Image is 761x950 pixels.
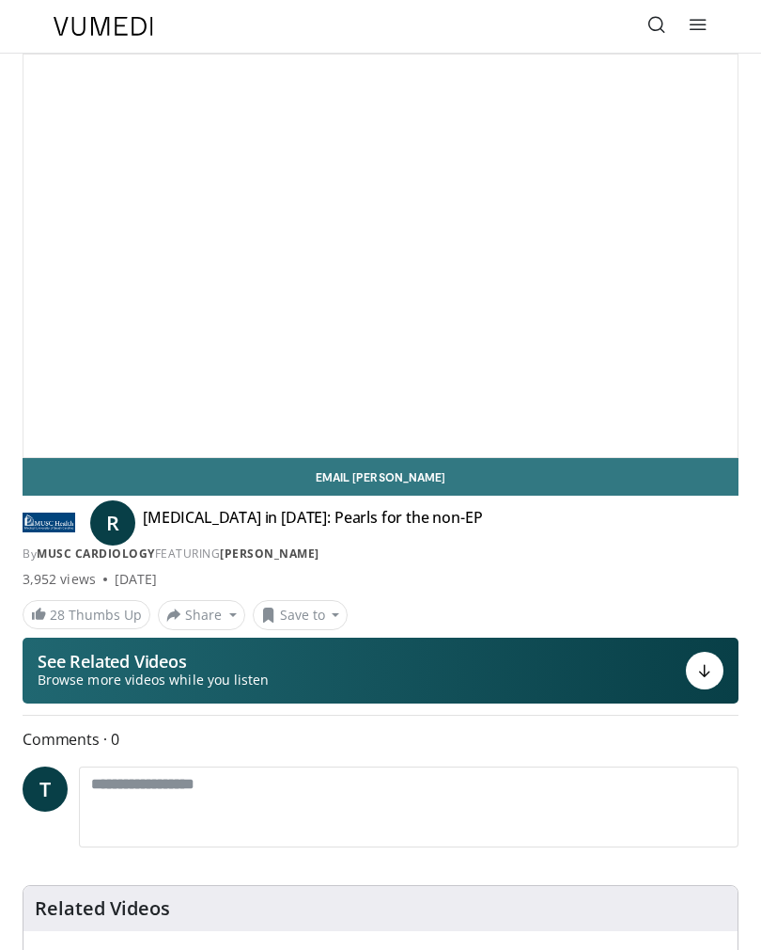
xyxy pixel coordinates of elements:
[143,508,482,538] h4: [MEDICAL_DATA] in [DATE]: Pearls for the non-EP
[220,546,319,562] a: [PERSON_NAME]
[23,638,738,704] button: See Related Videos Browse more videos while you listen
[38,671,269,689] span: Browse more videos while you listen
[23,600,150,629] a: 28 Thumbs Up
[37,546,155,562] a: MUSC Cardiology
[253,600,349,630] button: Save to
[38,652,269,671] p: See Related Videos
[23,727,738,752] span: Comments 0
[23,55,738,457] video-js: Video Player
[50,606,65,624] span: 28
[90,500,135,546] a: R
[115,570,157,589] div: [DATE]
[23,767,68,812] a: T
[23,458,738,496] a: Email [PERSON_NAME]
[54,17,153,36] img: VuMedi Logo
[158,600,245,630] button: Share
[23,508,75,538] img: MUSC Cardiology
[35,897,170,920] h4: Related Videos
[23,546,738,562] div: By FEATURING
[23,570,96,589] span: 3,952 views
